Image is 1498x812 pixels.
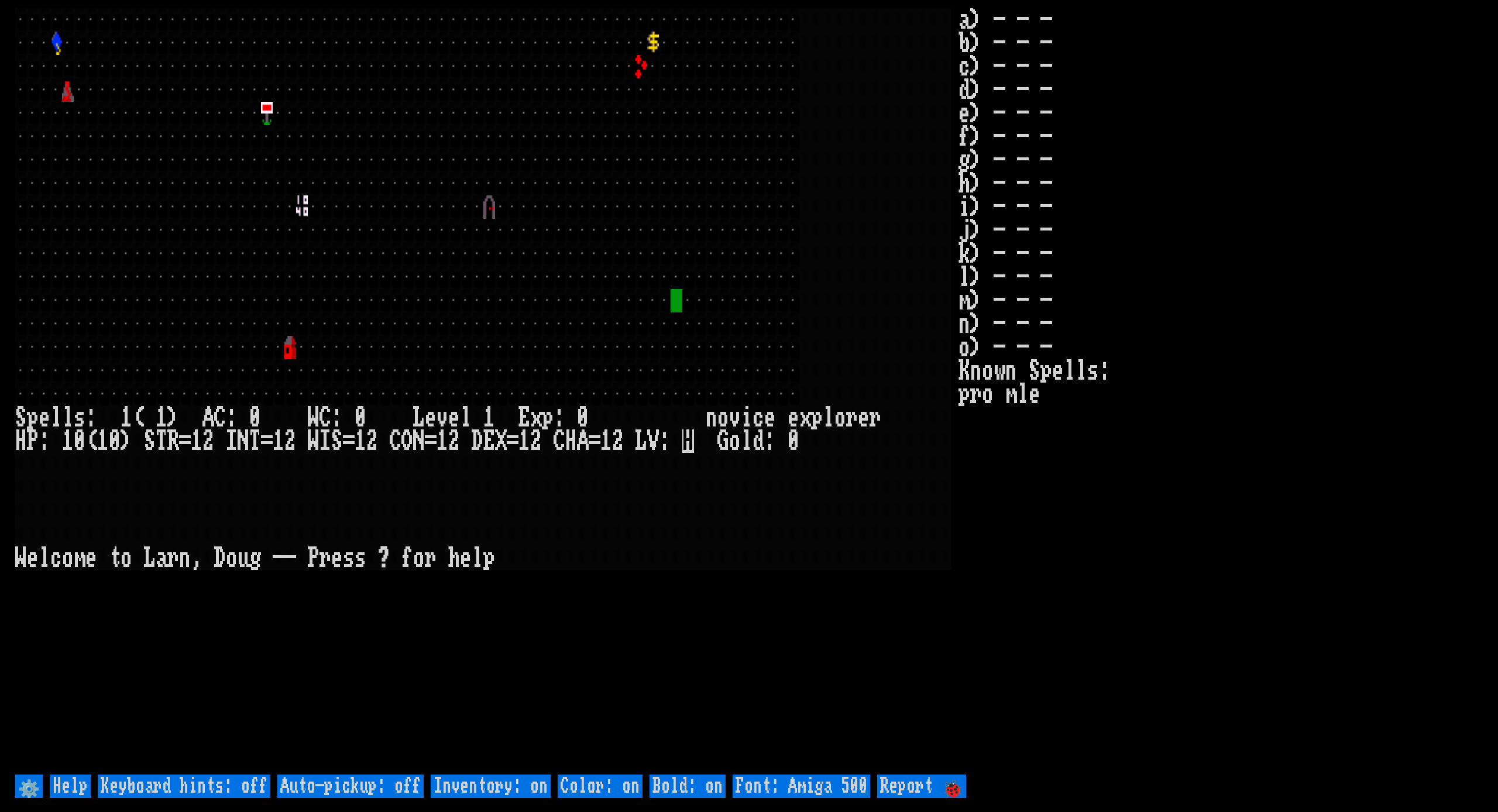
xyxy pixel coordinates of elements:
[460,406,472,429] div: l
[518,406,530,429] div: E
[425,406,437,429] div: e
[507,429,518,453] div: =
[483,546,495,570] div: p
[319,546,331,570] div: r
[85,546,97,570] div: e
[15,775,43,798] input: ⚙️
[156,546,167,570] div: a
[62,546,74,570] div: o
[877,775,966,798] input: Report 🐞
[179,429,191,453] div: =
[319,429,331,453] div: I
[823,406,834,429] div: l
[366,429,378,453] div: 2
[132,406,144,429] div: (
[448,429,460,453] div: 2
[74,546,85,570] div: m
[121,406,132,429] div: 1
[483,429,495,453] div: E
[401,546,413,570] div: f
[958,8,1483,772] stats: a) - - - b) - - - c) - - - d) - - - e) - - - f) - - - g) - - - h) - - - i) - - - j) - - - k) - - ...
[97,429,109,453] div: 1
[448,546,460,570] div: h
[74,429,85,453] div: 0
[834,406,846,429] div: o
[659,429,671,453] div: :
[238,546,249,570] div: u
[811,406,823,429] div: p
[167,406,179,429] div: )
[343,429,355,453] div: =
[741,429,753,453] div: l
[425,429,437,453] div: =
[682,429,694,453] mark: H
[413,546,425,570] div: o
[308,406,319,429] div: W
[50,546,62,570] div: c
[202,429,214,453] div: 2
[846,406,858,429] div: r
[167,546,179,570] div: r
[226,429,238,453] div: I
[15,429,27,453] div: H
[355,429,366,453] div: 1
[331,406,343,429] div: :
[401,429,413,453] div: O
[27,429,39,453] div: P
[431,775,551,798] input: Inventory: on
[717,406,729,429] div: o
[753,406,764,429] div: c
[788,406,799,429] div: e
[741,406,753,429] div: i
[15,546,27,570] div: W
[226,546,238,570] div: o
[273,546,284,570] div: -
[753,429,764,453] div: d
[530,406,542,429] div: x
[355,406,366,429] div: 0
[156,429,167,453] div: T
[554,406,565,429] div: :
[249,429,261,453] div: T
[378,546,390,570] div: ?
[390,429,401,453] div: C
[558,775,643,798] input: Color: on
[413,406,425,429] div: L
[249,546,261,570] div: g
[85,406,97,429] div: :
[460,546,472,570] div: e
[85,429,97,453] div: (
[764,429,776,453] div: :
[156,406,167,429] div: 1
[437,429,448,453] div: 1
[600,429,612,453] div: 1
[554,429,565,453] div: C
[179,546,191,570] div: n
[109,429,121,453] div: 0
[214,546,226,570] div: D
[472,429,483,453] div: D
[98,775,270,798] input: Keyboard hints: off
[273,429,284,453] div: 1
[121,546,132,570] div: o
[167,429,179,453] div: R
[39,429,50,453] div: :
[483,406,495,429] div: 1
[144,546,156,570] div: L
[308,429,319,453] div: W
[50,775,91,798] input: Help
[565,429,577,453] div: H
[788,429,799,453] div: 0
[413,429,425,453] div: N
[729,429,741,453] div: o
[717,429,729,453] div: G
[284,429,296,453] div: 2
[733,775,870,798] input: Font: Amiga 500
[308,546,319,570] div: P
[518,429,530,453] div: 1
[706,406,717,429] div: n
[729,406,741,429] div: v
[764,406,776,429] div: e
[39,546,50,570] div: l
[202,406,214,429] div: A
